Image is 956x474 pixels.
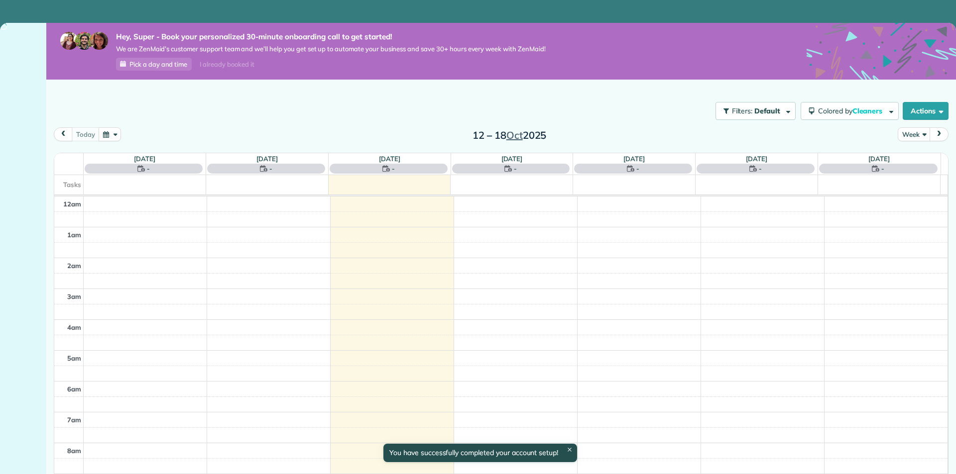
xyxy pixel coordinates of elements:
[636,164,639,174] span: -
[732,106,753,115] span: Filters:
[392,164,395,174] span: -
[868,155,890,163] a: [DATE]
[852,106,884,115] span: Cleaners
[759,164,762,174] span: -
[54,127,73,141] button: prev
[129,60,187,68] span: Pick a day and time
[256,155,278,163] a: [DATE]
[194,58,260,71] div: I already booked it
[801,102,899,120] button: Colored byCleaners
[269,164,272,174] span: -
[506,129,523,141] span: Oct
[67,447,81,455] span: 8am
[116,45,546,53] span: We are ZenMaid’s customer support team and we’ll help you get set up to automate your business an...
[881,164,884,174] span: -
[623,155,645,163] a: [DATE]
[67,262,81,270] span: 2am
[754,106,781,115] span: Default
[116,58,192,71] a: Pick a day and time
[447,130,572,141] h2: 12 – 18 2025
[134,155,155,163] a: [DATE]
[746,155,767,163] a: [DATE]
[116,32,546,42] strong: Hey, Super - Book your personalized 30-minute onboarding call to get started!
[90,32,108,50] img: michelle-19f622bdf1676172e81f8f8fba1fb50e276960ebfe0243fe18214015130c80e4.jpg
[60,32,78,50] img: maria-72a9807cf96188c08ef61303f053569d2e2a8a1cde33d635c8a3ac13582a053d.jpg
[898,127,930,141] button: Week
[67,354,81,362] span: 5am
[903,102,949,120] button: Actions
[72,127,99,141] button: Today
[711,102,796,120] a: Filters: Default
[379,155,400,163] a: [DATE]
[67,385,81,393] span: 6am
[67,323,81,331] span: 4am
[383,444,577,462] div: You have successfully completed your account setup!
[147,164,150,174] span: -
[818,106,886,115] span: Colored by
[63,200,81,208] span: 12am
[930,127,949,141] button: next
[75,32,93,50] img: jorge-587dff0eeaa6aab1f244e6dc62b8924c3b6ad411094392a53c71c6c4a576187d.jpg
[63,181,81,189] span: Tasks
[67,416,81,424] span: 7am
[716,102,796,120] button: Filters: Default
[67,231,81,239] span: 1am
[501,155,523,163] a: [DATE]
[514,164,517,174] span: -
[67,292,81,300] span: 3am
